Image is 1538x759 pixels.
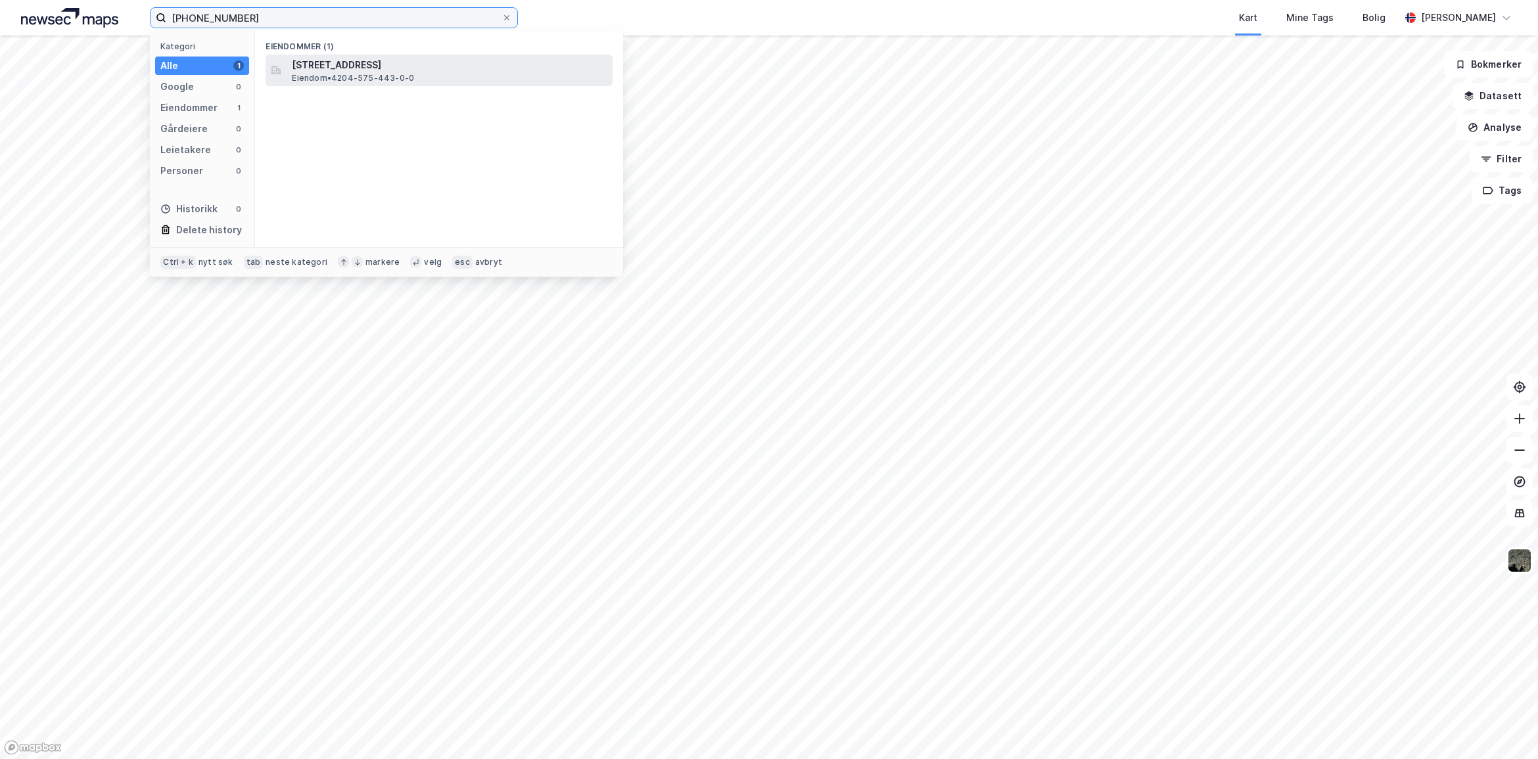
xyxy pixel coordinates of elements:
div: 0 [233,124,244,134]
div: Bolig [1363,10,1386,26]
div: nytt søk [198,257,233,267]
div: 0 [233,81,244,92]
div: velg [424,257,442,267]
img: logo.a4113a55bc3d86da70a041830d287a7e.svg [21,8,118,28]
iframe: Chat Widget [1472,696,1538,759]
input: Søk på adresse, matrikkel, gårdeiere, leietakere eller personer [166,8,501,28]
div: Kontrollprogram for chat [1472,696,1538,759]
div: Leietakere [160,142,211,158]
div: 1 [233,60,244,71]
a: Mapbox homepage [4,740,62,755]
div: Gårdeiere [160,121,208,137]
div: 0 [233,145,244,155]
div: Kart [1239,10,1257,26]
div: [PERSON_NAME] [1421,10,1496,26]
div: Ctrl + k [160,256,196,269]
div: avbryt [475,257,502,267]
div: 0 [233,204,244,214]
div: Mine Tags [1286,10,1334,26]
div: Google [160,79,194,95]
div: Personer [160,163,203,179]
div: esc [452,256,473,269]
div: markere [365,257,400,267]
button: Bokmerker [1444,51,1533,78]
div: Eiendommer [160,100,218,116]
div: Eiendommer (1) [255,31,623,55]
div: 1 [233,103,244,113]
div: 0 [233,166,244,176]
button: Tags [1472,177,1533,204]
span: [STREET_ADDRESS] [292,57,607,73]
button: Analyse [1456,114,1533,141]
span: Eiendom • 4204-575-443-0-0 [292,73,414,83]
div: neste kategori [266,257,327,267]
button: Filter [1470,146,1533,172]
button: Datasett [1453,83,1533,109]
img: 9k= [1507,548,1532,573]
div: Kategori [160,41,249,51]
div: tab [244,256,264,269]
div: Delete history [176,222,242,238]
div: Alle [160,58,178,74]
div: Historikk [160,201,218,217]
